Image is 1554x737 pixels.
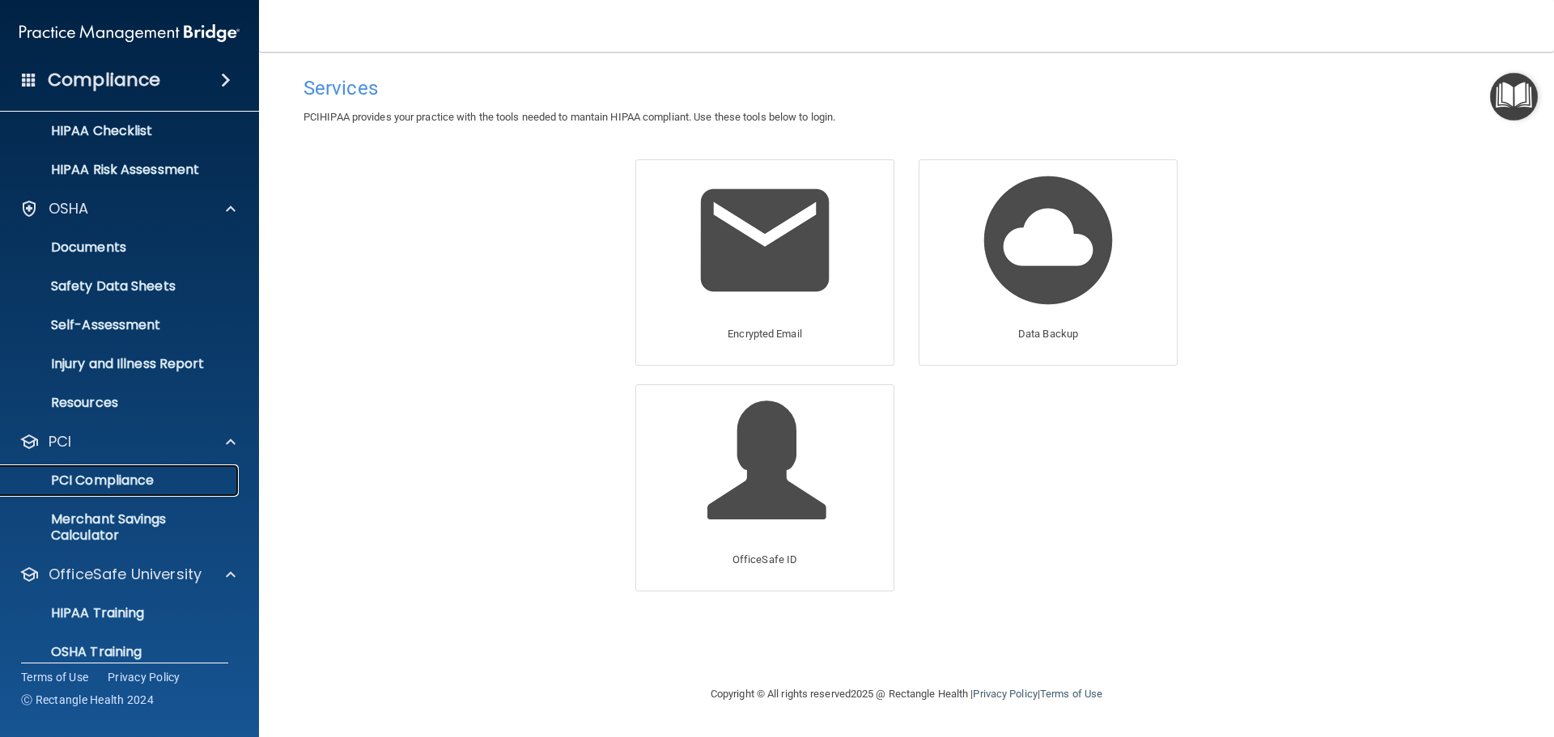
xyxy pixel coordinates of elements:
[304,78,1509,99] h4: Services
[21,669,88,685] a: Terms of Use
[11,162,231,178] p: HIPAA Risk Assessment
[1018,324,1078,344] p: Data Backup
[48,69,160,91] h4: Compliance
[1040,688,1102,700] a: Terms of Use
[49,199,89,218] p: OSHA
[11,472,231,489] p: PCI Compliance
[11,317,231,333] p: Self-Assessment
[971,163,1125,317] img: Data Backup
[19,432,236,451] a: PCI
[21,692,154,708] span: Ⓒ Rectangle Health 2024
[108,669,180,685] a: Privacy Policy
[1490,73,1538,121] button: Open Resource Center
[919,159,1178,366] a: Data Backup Data Backup
[11,395,231,411] p: Resources
[728,324,802,344] p: Encrypted Email
[11,356,231,372] p: Injury and Illness Report
[973,688,1037,700] a: Privacy Policy
[11,511,231,544] p: Merchant Savings Calculator
[688,163,842,317] img: Encrypted Email
[19,565,236,584] a: OfficeSafe University
[611,668,1202,720] div: Copyright © All rights reserved 2025 @ Rectangle Health | |
[19,199,236,218] a: OSHA
[49,432,71,451] p: PCI
[49,565,202,584] p: OfficeSafe University
[732,550,797,570] p: OfficeSafe ID
[635,384,894,591] a: OfficeSafe ID
[635,159,894,366] a: Encrypted Email Encrypted Email
[11,123,231,139] p: HIPAA Checklist
[11,278,231,294] p: Safety Data Sheets
[11,605,144,621] p: HIPAA Training
[304,111,835,123] span: PCIHIPAA provides your practice with the tools needed to mantain HIPAA compliant. Use these tools...
[11,239,231,256] p: Documents
[11,644,142,660] p: OSHA Training
[19,17,240,49] img: PMB logo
